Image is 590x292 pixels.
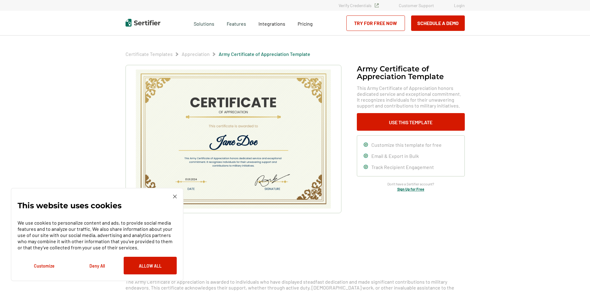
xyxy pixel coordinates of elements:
[559,262,590,292] iframe: Chat Widget
[258,19,285,27] a: Integrations
[219,51,310,57] a: Army Certificate of Appreciation​ Template
[399,3,434,8] a: Customer Support
[387,181,434,187] span: Don’t have a Sertifier account?
[227,19,246,27] span: Features
[397,187,424,191] a: Sign Up for Free
[71,257,124,274] button: Deny All
[339,3,379,8] a: Verify Credentials
[357,113,465,131] button: Use This Template
[135,70,331,209] img: Army Certificate of Appreciation​ Template
[411,15,465,31] button: Schedule a Demo
[126,51,173,57] a: Certificate Templates
[357,85,465,108] span: This Army Certificate of Appreciation honors dedicated service and exceptional commitment. It rec...
[298,21,313,27] span: Pricing
[298,19,313,27] a: Pricing
[18,202,122,209] p: This website uses cookies
[375,3,379,7] img: Verified
[18,220,177,251] p: We use cookies to personalize content and ads, to provide social media features and to analyze ou...
[357,65,465,80] h1: Army Certificate of Appreciation​ Template
[346,15,405,31] a: Try for Free Now
[371,164,434,170] span: Track Recipient Engagement
[454,3,465,8] a: Login
[182,51,210,57] a: Appreciation
[371,153,419,159] span: Email & Export in Bulk
[126,19,160,27] img: Sertifier | Digital Credentialing Platform
[18,257,71,274] button: Customize
[173,195,177,198] img: Cookie Popup Close
[126,51,310,57] div: Breadcrumb
[371,142,442,148] span: Customize this template for free
[124,257,177,274] button: Allow All
[258,21,285,27] span: Integrations
[194,19,214,27] span: Solutions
